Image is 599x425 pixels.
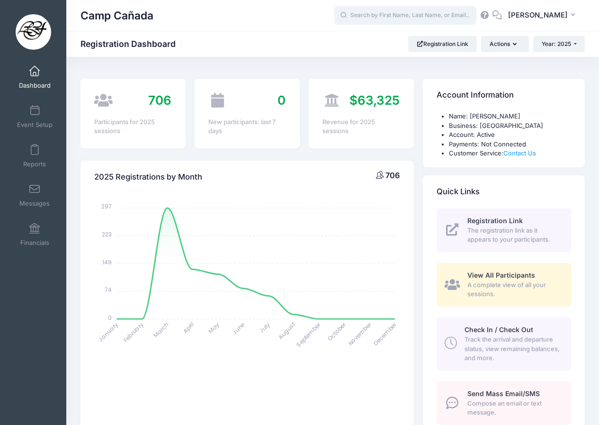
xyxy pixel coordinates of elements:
tspan: October [326,320,348,343]
span: Year: 2025 [542,40,571,47]
span: Messages [19,199,50,208]
li: Account: Active [449,130,571,140]
tspan: June [231,320,246,336]
a: Send Mass Email/SMS Compose an email or text message. [437,381,571,425]
tspan: January [97,320,120,344]
li: Payments: Not Connected [449,140,571,149]
img: Camp Cañada [16,14,51,50]
span: A complete view of all your sessions. [467,280,560,299]
tspan: May [207,320,221,335]
a: Event Setup [12,100,57,133]
tspan: November [347,320,374,347]
button: Year: 2025 [533,36,585,52]
li: Customer Service: [449,149,571,158]
tspan: February [122,320,145,344]
span: Dashboard [19,81,51,90]
tspan: July [258,320,272,335]
h4: Account Information [437,82,514,109]
span: 0 [277,93,286,108]
tspan: April [181,320,196,335]
span: View All Participants [467,271,535,279]
span: Compose an email or text message. [467,399,560,417]
span: Send Mass Email/SMS [467,389,540,398]
span: Financials [20,239,49,247]
input: Search by First Name, Last Name, or Email... [334,6,476,25]
button: [PERSON_NAME] [502,5,585,27]
a: Reports [12,139,57,172]
span: Registration Link [467,217,523,225]
tspan: September [295,320,322,348]
span: Check In / Check Out [465,326,533,334]
tspan: 297 [102,202,112,210]
tspan: 149 [103,258,112,266]
span: Track the arrival and departure status, view remaining balances, and more. [465,335,560,363]
span: Event Setup [17,121,53,129]
a: Check In / Check Out Track the arrival and departure status, view remaining balances, and more. [437,317,571,371]
tspan: 74 [105,286,112,294]
tspan: March [152,320,171,339]
li: Business: [GEOGRAPHIC_DATA] [449,121,571,131]
div: New participants: last 7 days [208,118,286,136]
span: 706 [385,171,400,180]
li: Name: [PERSON_NAME] [449,112,571,121]
h1: Registration Dashboard [80,39,184,49]
h4: Quick Links [437,178,480,205]
h1: Camp Cañada [80,5,153,27]
a: Contact Us [503,149,536,157]
span: The registration link as it appears to your participants. [467,226,560,244]
a: Registration Link The registration link as it appears to your participants. [437,208,571,252]
tspan: December [372,320,399,347]
tspan: 0 [108,313,112,321]
a: View All Participants A complete view of all your sessions. [437,263,571,307]
span: Reports [23,160,46,168]
div: Revenue for 2025 sessions [322,118,400,136]
a: Dashboard [12,61,57,94]
tspan: 223 [102,230,112,238]
a: Messages [12,179,57,212]
div: Participants for 2025 sessions [94,118,171,136]
a: Financials [12,218,57,251]
a: Registration Link [408,36,477,52]
h4: 2025 Registrations by Month [94,163,202,190]
button: Actions [481,36,528,52]
tspan: August [277,320,297,341]
span: $63,325 [349,93,400,108]
span: 706 [148,93,171,108]
span: [PERSON_NAME] [508,10,568,20]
